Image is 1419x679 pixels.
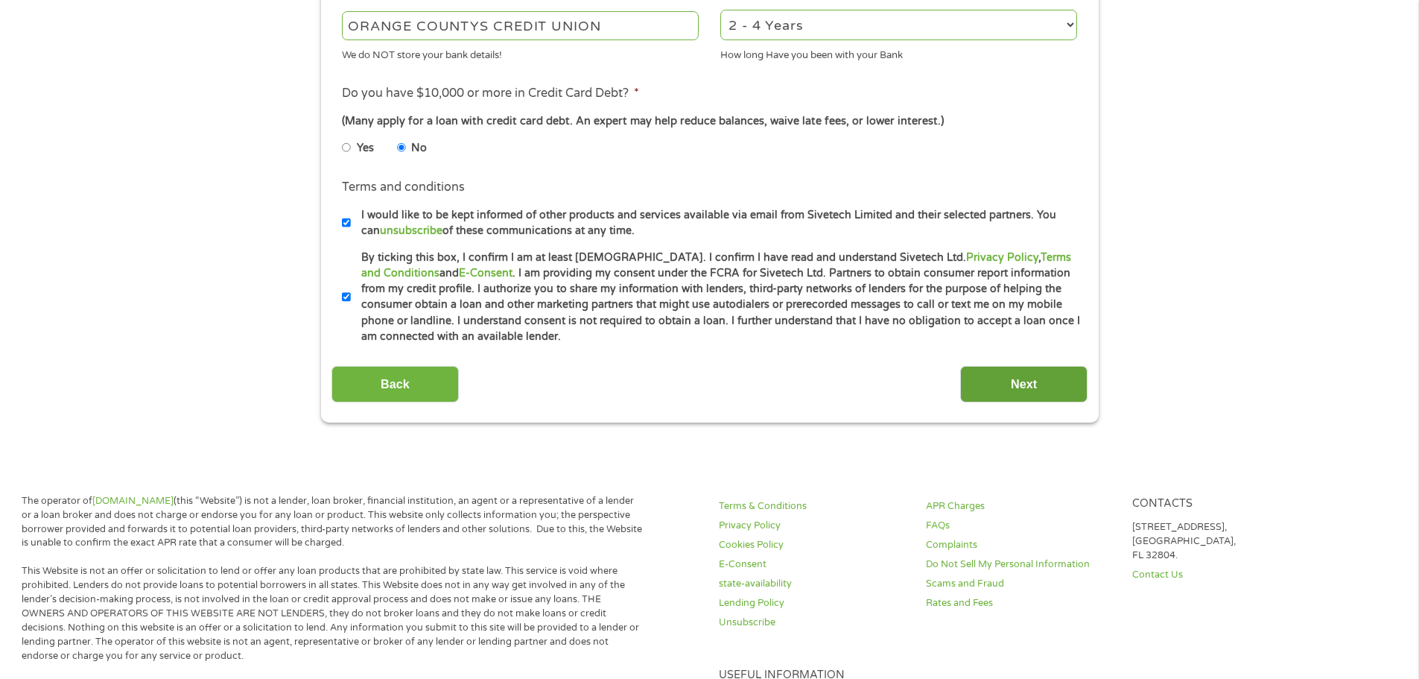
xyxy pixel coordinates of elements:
div: How long Have you been with your Bank [720,42,1077,63]
a: E-Consent [459,267,512,280]
a: Do Not Sell My Personal Information [926,558,1115,572]
a: Lending Policy [719,596,908,610]
a: Rates and Fees [926,596,1115,610]
a: [DOMAIN_NAME] [92,495,174,507]
label: Terms and conditions [342,180,465,195]
a: Scams and Fraud [926,577,1115,591]
a: Cookies Policy [719,538,908,552]
label: Do you have $10,000 or more in Credit Card Debt? [342,86,639,101]
input: Next [960,366,1088,402]
input: Back [331,366,459,402]
a: state-availability [719,577,908,591]
p: [STREET_ADDRESS], [GEOGRAPHIC_DATA], FL 32804. [1132,520,1321,563]
label: Yes [357,140,374,157]
a: FAQs [926,519,1115,533]
div: We do NOT store your bank details! [342,42,699,63]
a: E-Consent [719,558,908,572]
a: Unsubscribe [719,616,908,630]
p: This Website is not an offer or solicitation to lend or offer any loan products that are prohibit... [22,564,643,663]
a: Privacy Policy [966,251,1038,264]
a: unsubscribe [380,224,442,237]
a: Complaints [926,538,1115,552]
a: Terms and Conditions [361,251,1071,280]
label: By ticking this box, I confirm I am at least [DEMOGRAPHIC_DATA]. I confirm I have read and unders... [351,250,1082,345]
a: Terms & Conditions [719,499,908,514]
div: (Many apply for a loan with credit card debt. An expert may help reduce balances, waive late fees... [342,113,1076,130]
label: No [411,140,427,157]
a: Privacy Policy [719,519,908,533]
label: I would like to be kept informed of other products and services available via email from Sivetech... [351,207,1082,239]
h4: Contacts [1132,497,1321,511]
p: The operator of (this “Website”) is not a lender, loan broker, financial institution, an agent or... [22,494,643,551]
a: Contact Us [1132,568,1321,582]
a: APR Charges [926,499,1115,514]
